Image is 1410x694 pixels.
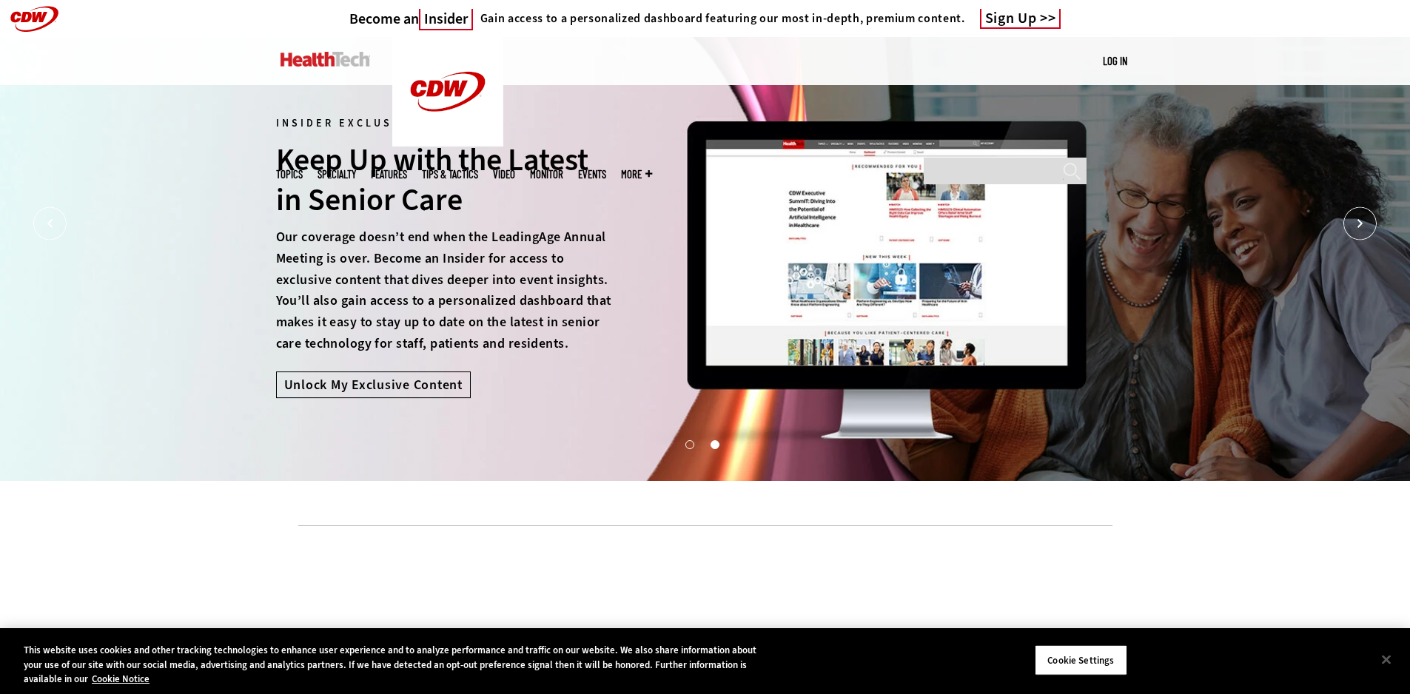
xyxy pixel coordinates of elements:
p: Our coverage doesn’t end when the LeadingAge Annual Meeting is over. Become an Insider for access... [276,226,620,354]
h3: Become an [349,10,473,28]
button: Next [1343,207,1377,240]
div: User menu [1103,53,1127,69]
a: Sign Up [980,9,1061,29]
span: Specialty [318,169,356,180]
button: 2 of 2 [711,440,718,448]
a: Gain access to a personalized dashboard featuring our most in-depth, premium content. [473,11,965,26]
span: Insider [419,9,473,30]
a: CDW [392,135,503,150]
button: 1 of 2 [685,440,693,448]
a: Log in [1103,54,1127,67]
h4: Gain access to a personalized dashboard featuring our most in-depth, premium content. [480,11,965,26]
button: Close [1370,643,1403,676]
a: Tips & Tactics [422,169,478,180]
a: MonITor [530,169,563,180]
span: Topics [276,169,303,180]
img: Home [281,52,370,67]
button: Prev [33,207,67,240]
iframe: advertisement [436,548,975,615]
button: Cookie Settings [1035,644,1127,676]
a: Become anInsider [349,10,473,28]
div: Keep Up with the Latest in Senior Care [276,140,620,220]
img: Home [392,37,503,146]
a: Video [493,169,515,180]
span: More [621,169,652,180]
a: Unlock My Exclusive Content [276,371,471,398]
a: Features [371,169,407,180]
a: Events [578,169,606,180]
div: This website uses cookies and other tracking technologies to enhance user experience and to analy... [24,643,776,687]
a: More information about your privacy [92,673,150,685]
